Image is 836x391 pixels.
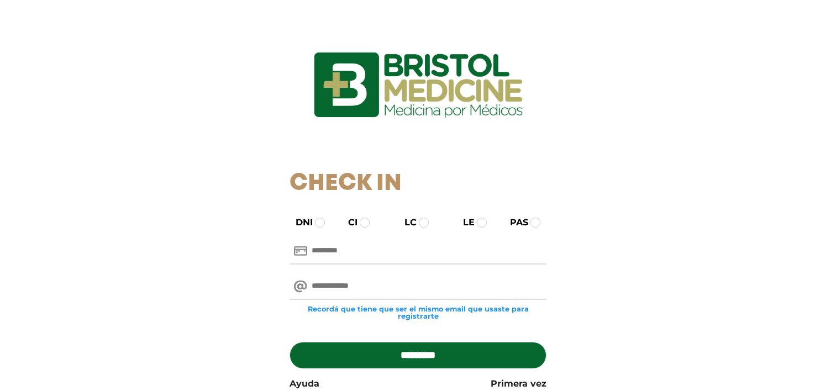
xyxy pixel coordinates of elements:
[290,305,546,320] small: Recordá que tiene que ser el mismo email que usaste para registrarte
[395,216,417,229] label: LC
[286,216,313,229] label: DNI
[491,377,546,390] a: Primera vez
[290,170,546,198] h1: Check In
[500,216,528,229] label: PAS
[269,13,567,157] img: logo_ingresarbristol.jpg
[338,216,357,229] label: CI
[453,216,475,229] label: LE
[290,377,319,390] a: Ayuda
